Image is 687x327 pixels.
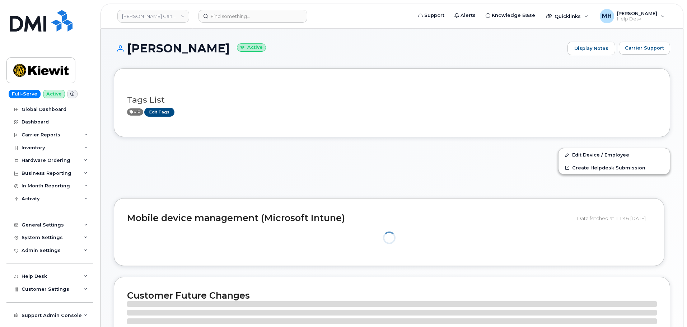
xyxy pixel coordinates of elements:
a: Display Notes [567,42,615,55]
small: Active [237,43,266,52]
h1: [PERSON_NAME] [114,42,564,55]
h2: Customer Future Changes [127,290,657,301]
a: Edit Device / Employee [559,148,670,161]
span: Carrier Support [625,45,664,51]
button: Carrier Support [619,42,670,55]
span: Active [127,108,143,116]
h3: Tags List [127,95,657,104]
h2: Mobile device management (Microsoft Intune) [127,213,572,223]
a: Edit Tags [144,108,174,117]
a: Create Helpdesk Submission [559,161,670,174]
div: Data fetched at 11:46 [DATE] [577,211,651,225]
